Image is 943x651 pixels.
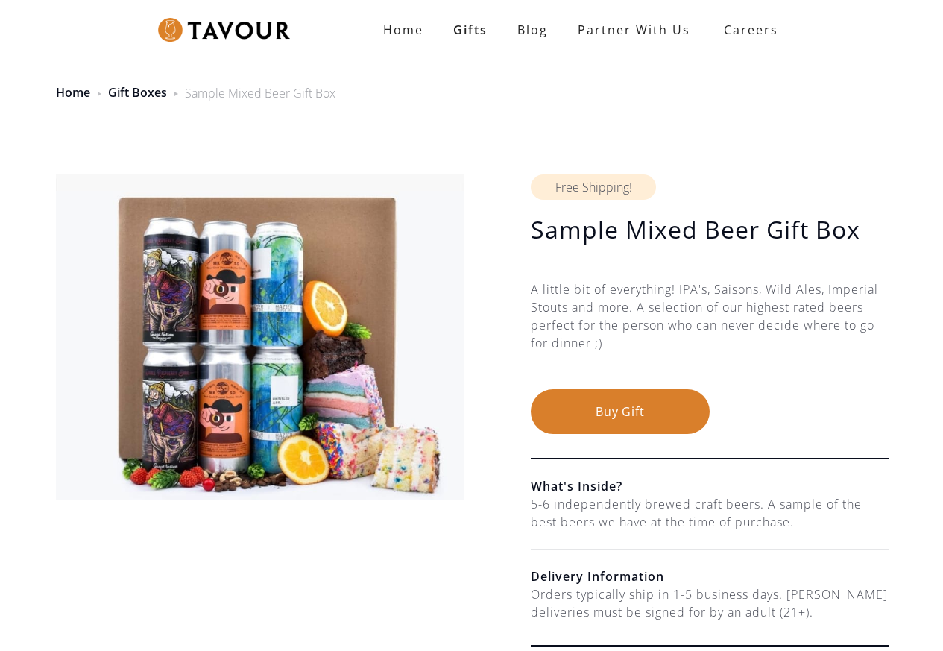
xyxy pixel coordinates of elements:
div: Orders typically ship in 1-5 business days. [PERSON_NAME] deliveries must be signed for by an adu... [531,585,889,621]
h6: What's Inside? [531,477,889,495]
a: partner with us [563,15,705,45]
strong: Home [383,22,423,38]
a: Gifts [438,15,502,45]
a: Blog [502,15,563,45]
a: Home [368,15,438,45]
strong: Careers [724,15,778,45]
a: Gift Boxes [108,84,167,101]
a: Careers [705,9,789,51]
h6: Delivery Information [531,567,889,585]
button: Buy Gift [531,389,710,434]
div: 5-6 independently brewed craft beers. A sample of the best beers we have at the time of purchase. [531,495,889,531]
div: Free Shipping! [531,174,656,200]
a: Home [56,84,90,101]
div: Sample Mixed Beer Gift Box [185,84,335,102]
div: A little bit of everything! IPA's, Saisons, Wild Ales, Imperial Stouts and more. A selection of o... [531,280,889,389]
h1: Sample Mixed Beer Gift Box [531,215,889,245]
